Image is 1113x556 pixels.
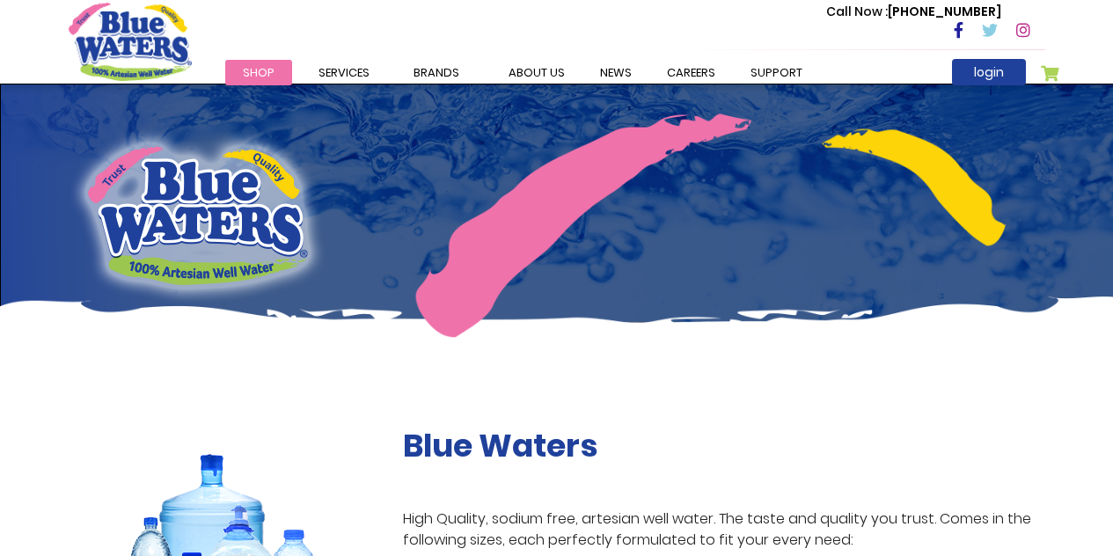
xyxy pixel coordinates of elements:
[582,60,649,85] a: News
[491,60,582,85] a: about us
[414,64,459,81] span: Brands
[403,508,1045,551] p: High Quality, sodium free, artesian well water. The taste and quality you trust. Comes in the fol...
[649,60,733,85] a: careers
[403,427,1045,465] h2: Blue Waters
[733,60,820,85] a: support
[243,64,275,81] span: Shop
[69,3,192,80] a: store logo
[826,3,888,20] span: Call Now :
[319,64,370,81] span: Services
[826,3,1001,21] p: [PHONE_NUMBER]
[952,59,1026,85] a: login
